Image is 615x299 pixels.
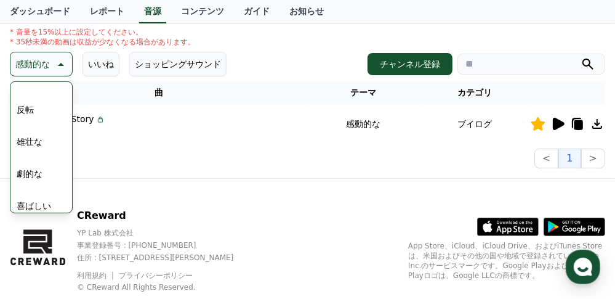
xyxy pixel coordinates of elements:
[77,282,255,292] p: © CReward All Rights Reserved.
[419,104,530,144] td: ブイログ
[77,240,255,250] p: 事業登録番号 : [PHONE_NUMBER]
[105,216,135,226] span: チャット
[419,81,530,104] th: カテゴリ
[10,52,73,76] button: 感動的な
[10,37,195,47] p: * 35秒未満の動画は収益が少なくなる場合があります。
[15,55,50,73] p: 感動的な
[77,271,116,280] a: 利用規約
[308,81,419,104] th: テーマ
[4,197,81,227] a: ホーム
[534,149,558,168] button: <
[190,215,205,225] span: 設定
[581,149,605,168] button: >
[159,197,236,227] a: 設定
[81,197,159,227] a: チャット
[408,241,605,281] p: App Store、iCloud、iCloud Drive、およびiTunes Storeは、米国およびその他の国や地域で登録されているApple Inc.のサービスマークです。Google P...
[82,52,119,76] button: いいね
[77,208,255,223] p: CReward
[12,160,47,187] button: 劇的な
[77,253,255,263] p: 住所 : [STREET_ADDRESS][PERSON_NAME]
[10,81,308,104] th: 曲
[558,149,581,168] button: 1
[368,53,452,75] button: チャンネル登録
[119,271,193,280] a: プライバシーポリシー
[12,192,56,219] button: 喜ばしい
[77,228,255,238] p: YP Lab 株式会社
[31,215,54,225] span: ホーム
[129,52,227,76] button: ショッピングサウンド
[308,104,419,144] td: 感動的な
[12,128,47,155] button: 雄壮な
[12,96,39,123] button: 反転
[10,27,195,37] p: * 音量を15%以上に設定してください。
